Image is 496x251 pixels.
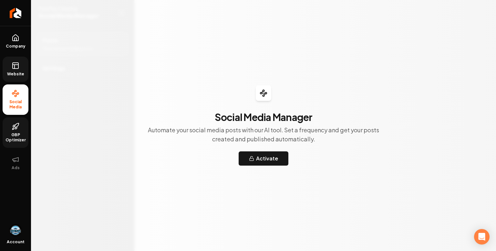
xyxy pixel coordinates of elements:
[3,132,28,143] span: GBP Optimizer
[5,71,27,77] span: Website
[9,224,22,237] button: Open user button
[3,57,28,82] a: Website
[3,99,28,110] span: Social Media
[10,8,22,18] img: Rebolt Logo
[3,150,28,176] button: Ads
[9,165,22,170] span: Ads
[3,44,28,49] span: Company
[9,224,22,237] img: Samuel Ramos
[474,229,490,245] div: Open Intercom Messenger
[3,29,28,54] a: Company
[3,117,28,148] a: GBP Optimizer
[7,239,25,245] span: Account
